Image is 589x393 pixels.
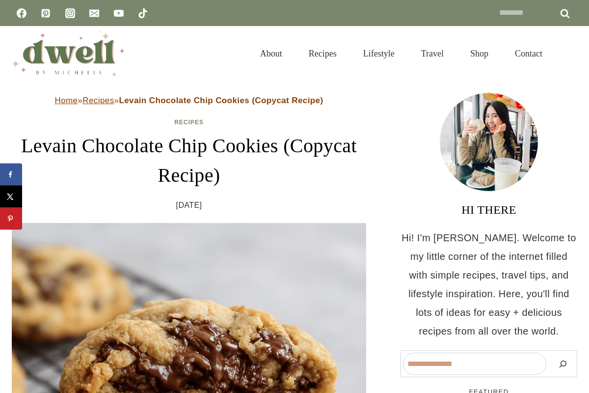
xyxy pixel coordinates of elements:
[109,3,129,23] a: YouTube
[12,3,31,23] a: Facebook
[82,96,114,105] a: Recipes
[12,131,366,190] h1: Levain Chocolate Chip Cookies (Copycat Recipe)
[247,36,295,71] a: About
[561,45,577,62] button: View Search Form
[401,228,577,340] p: Hi! I'm [PERSON_NAME]. Welcome to my little corner of the internet filled with simple recipes, tr...
[36,3,55,23] a: Pinterest
[84,3,104,23] a: Email
[119,96,323,105] strong: Levain Chocolate Chip Cookies (Copycat Recipe)
[247,36,556,71] nav: Primary Navigation
[176,198,202,213] time: [DATE]
[133,3,153,23] a: TikTok
[457,36,502,71] a: Shop
[551,353,575,375] button: Search
[12,31,125,76] img: DWELL by michelle
[55,96,323,105] span: » »
[55,96,78,105] a: Home
[174,119,204,126] a: Recipes
[502,36,556,71] a: Contact
[60,3,80,23] a: Instagram
[350,36,408,71] a: Lifestyle
[408,36,457,71] a: Travel
[295,36,350,71] a: Recipes
[401,201,577,219] h3: HI THERE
